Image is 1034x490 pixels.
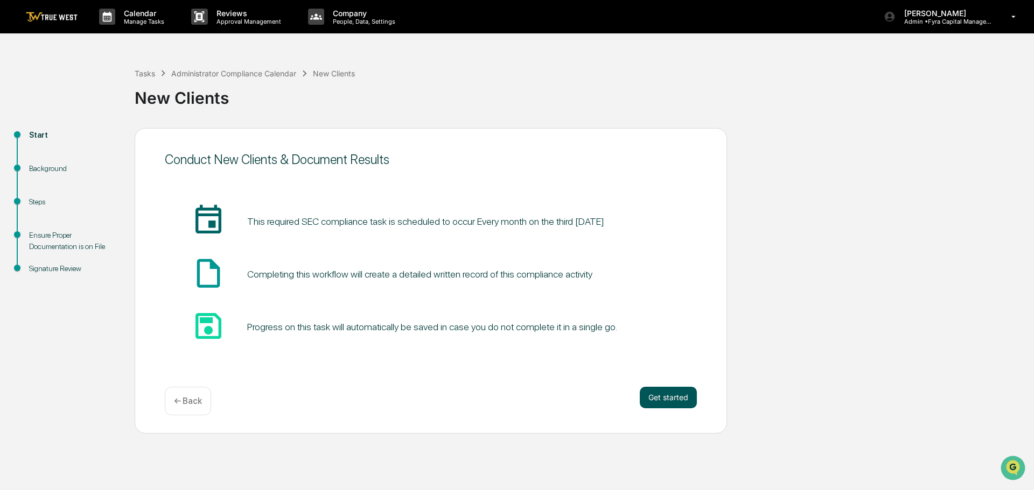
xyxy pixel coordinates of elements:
span: insert_invitation_icon [191,203,226,238]
img: Tammy Steffen [11,165,28,182]
p: Approval Management [208,18,287,25]
span: [DATE] [95,175,117,184]
span: [PERSON_NAME] [33,146,87,155]
iframe: Open customer support [1000,455,1029,484]
button: Start new chat [183,86,196,98]
img: 8933085812038_c878075ebb4cc5468115_72.jpg [23,82,42,102]
a: 🗄️Attestations [74,216,138,235]
span: insert_drive_file_icon [191,256,226,290]
div: Progress on this task will automatically be saved in case you do not complete it in a single go. [247,321,617,332]
div: Administrator Compliance Calendar [171,69,296,78]
span: • [89,175,93,184]
button: Get started [640,387,697,408]
div: Background [29,163,117,174]
img: 1746055101610-c473b297-6a78-478c-a979-82029cc54cd1 [11,82,30,102]
div: New Clients [135,80,1029,108]
a: Powered byPylon [76,266,130,275]
p: [PERSON_NAME] [896,9,996,18]
button: See all [167,117,196,130]
span: Preclearance [22,220,69,231]
div: Tasks [135,69,155,78]
img: logo [26,12,78,22]
div: Start new chat [48,82,177,93]
p: How can we help? [11,23,196,40]
img: Tammy Steffen [11,136,28,153]
div: Steps [29,196,117,208]
p: ← Back [174,396,202,406]
span: [DATE] [95,146,117,155]
div: New Clients [313,69,355,78]
div: 🗄️ [78,221,87,230]
div: Start [29,130,117,141]
div: Signature Review [29,263,117,274]
span: Data Lookup [22,240,68,251]
a: 🔎Data Lookup [6,236,72,255]
p: Company [324,9,401,18]
pre: This required SEC compliance task is scheduled to occur Every month on the third [DATE] [247,214,604,229]
span: Pylon [107,267,130,275]
p: Calendar [115,9,170,18]
p: Reviews [208,9,287,18]
div: We're available if you need us! [48,93,148,102]
div: Completing this workflow will create a detailed written record of this compliance activity [247,268,592,280]
p: People, Data, Settings [324,18,401,25]
p: Admin • Fyra Capital Management [896,18,996,25]
div: Conduct New Clients & Document Results [165,152,697,167]
p: Manage Tasks [115,18,170,25]
div: 🖐️ [11,221,19,230]
div: Past conversations [11,119,72,128]
span: [PERSON_NAME] [33,175,87,184]
span: Attestations [89,220,134,231]
a: 🖐️Preclearance [6,216,74,235]
span: • [89,146,93,155]
div: 🔎 [11,242,19,250]
div: Ensure Proper Documentation is on File [29,230,117,252]
span: save_icon [191,309,226,343]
